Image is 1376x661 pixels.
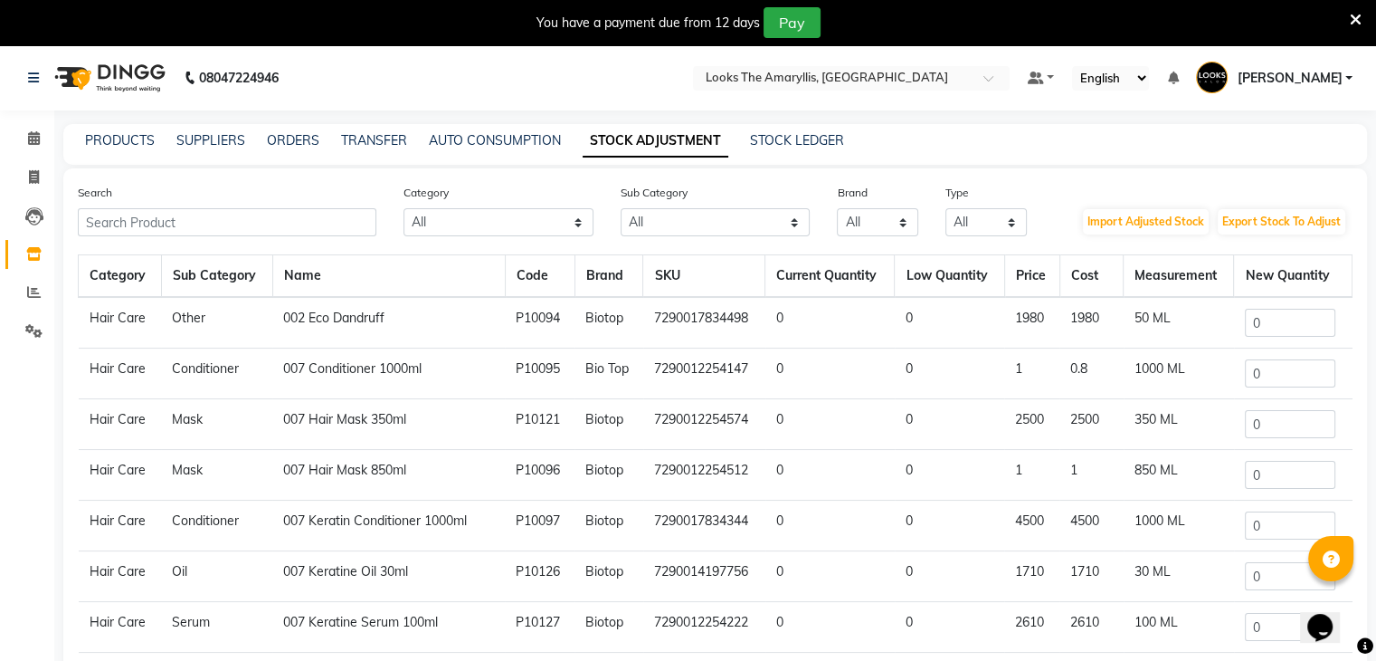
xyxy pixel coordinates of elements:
[79,551,162,602] td: Hair Care
[161,349,272,399] td: Conditioner
[621,185,688,201] label: Sub Category
[1004,399,1059,450] td: 2500
[79,501,162,551] td: Hair Care
[1234,255,1352,298] th: New Quantity
[1059,399,1124,450] td: 2500
[79,450,162,501] td: Hair Care
[1059,297,1124,349] td: 1980
[765,501,895,551] td: 0
[1124,450,1234,501] td: 850 ML
[79,349,162,399] td: Hair Care
[765,349,895,399] td: 0
[267,132,319,148] a: ORDERS
[161,450,272,501] td: Mask
[1300,589,1358,643] iframe: chat widget
[505,349,574,399] td: P10095
[643,450,765,501] td: 7290012254512
[79,255,162,298] th: Category
[199,53,279,103] b: 08047224946
[643,349,765,399] td: 7290012254147
[895,450,1004,501] td: 0
[505,255,574,298] th: Code
[78,208,376,236] input: Search Product
[643,551,765,602] td: 7290014197756
[79,399,162,450] td: Hair Care
[765,551,895,602] td: 0
[574,501,643,551] td: Biotop
[574,551,643,602] td: Biotop
[161,297,272,349] td: Other
[895,399,1004,450] td: 0
[1059,551,1124,602] td: 1710
[1004,602,1059,653] td: 2610
[1059,255,1124,298] th: Cost
[1124,551,1234,602] td: 30 ML
[1124,602,1234,653] td: 100 ML
[341,132,407,148] a: TRANSFER
[78,185,112,201] label: Search
[272,450,505,501] td: 007 Hair Mask 850ml
[1124,501,1234,551] td: 1000 ML
[403,185,449,201] label: Category
[272,551,505,602] td: 007 Keratine Oil 30ml
[161,255,272,298] th: Sub Category
[643,399,765,450] td: 7290012254574
[161,551,272,602] td: Oil
[1059,602,1124,653] td: 2610
[750,132,844,148] a: STOCK LEDGER
[643,501,765,551] td: 7290017834344
[1124,255,1234,298] th: Measurement
[161,501,272,551] td: Conditioner
[895,349,1004,399] td: 0
[79,297,162,349] td: Hair Care
[1196,62,1228,93] img: Naveendra Prasad
[1004,551,1059,602] td: 1710
[583,125,728,158] a: STOCK ADJUSTMENT
[895,551,1004,602] td: 0
[895,255,1004,298] th: Low Quantity
[1237,69,1342,88] span: [PERSON_NAME]
[895,501,1004,551] td: 0
[505,450,574,501] td: P10096
[1059,349,1124,399] td: 0.8
[765,450,895,501] td: 0
[574,450,643,501] td: Biotop
[505,297,574,349] td: P10094
[1083,209,1209,235] button: Import Adjusted Stock
[1124,349,1234,399] td: 1000 ML
[945,185,969,201] label: Type
[643,255,765,298] th: SKU
[895,297,1004,349] td: 0
[1004,501,1059,551] td: 4500
[505,399,574,450] td: P10121
[1004,255,1059,298] th: Price
[1004,297,1059,349] td: 1980
[505,551,574,602] td: P10126
[272,297,505,349] td: 002 Eco Dandruff
[765,297,895,349] td: 0
[765,399,895,450] td: 0
[1004,450,1059,501] td: 1
[574,399,643,450] td: Biotop
[1124,399,1234,450] td: 350 ML
[46,53,170,103] img: logo
[837,185,867,201] label: Brand
[1124,297,1234,349] td: 50 ML
[272,501,505,551] td: 007 Keratin Conditioner 1000ml
[272,399,505,450] td: 007 Hair Mask 350ml
[79,602,162,653] td: Hair Care
[161,399,272,450] td: Mask
[272,602,505,653] td: 007 Keratine Serum 100ml
[272,255,505,298] th: Name
[505,602,574,653] td: P10127
[272,349,505,399] td: 007 Conditioner 1000ml
[764,7,821,38] button: Pay
[85,132,155,148] a: PRODUCTS
[765,602,895,653] td: 0
[1059,450,1124,501] td: 1
[643,602,765,653] td: 7290012254222
[1218,209,1345,235] button: Export Stock To Adjust
[536,14,760,33] div: You have a payment due from 12 days
[429,132,561,148] a: AUTO CONSUMPTION
[765,255,895,298] th: Current Quantity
